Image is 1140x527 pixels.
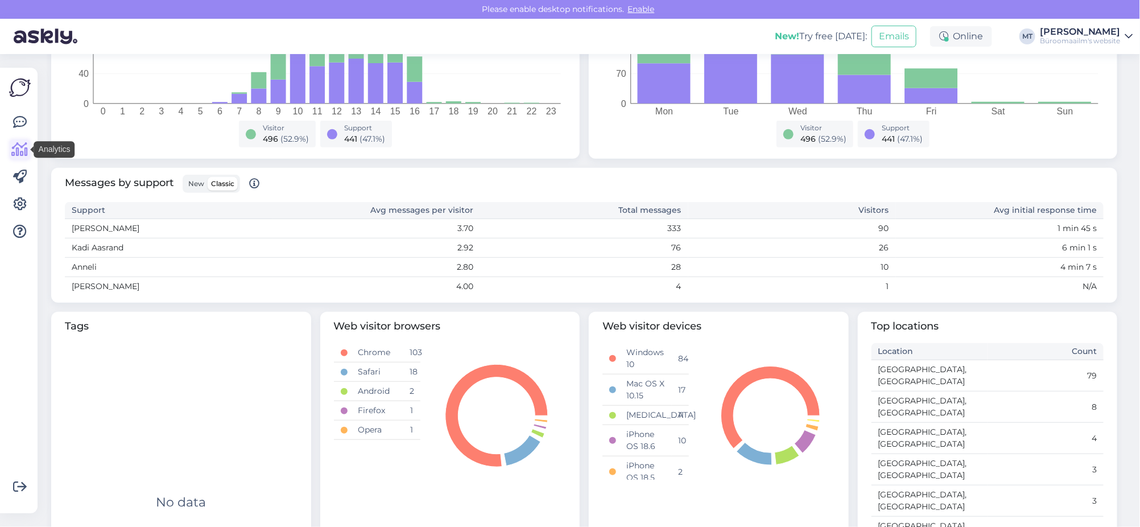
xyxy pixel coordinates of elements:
td: 11 [672,406,689,425]
tspan: Thu [857,106,873,116]
span: Tags [65,319,298,334]
th: Location [871,343,988,360]
td: [PERSON_NAME] [65,219,272,238]
td: 10 [688,258,896,277]
td: [MEDICAL_DATA] [619,406,671,425]
th: Avg initial response time [896,202,1104,219]
tspan: 18 [449,106,459,116]
tspan: 6 [217,106,222,116]
tspan: 13 [351,106,361,116]
span: 441 [344,134,357,144]
button: Emails [871,26,916,47]
th: Total messages [480,202,688,219]
img: Askly Logo [9,77,31,98]
tspan: 12 [332,106,342,116]
td: 4.00 [272,277,480,297]
tspan: 7 [237,106,242,116]
div: Try free [DATE]: [775,30,867,43]
th: Avg messages per visitor [272,202,480,219]
td: 1 [403,401,420,421]
th: Support [65,202,272,219]
td: Opera [351,421,403,440]
tspan: 0 [84,99,89,109]
td: [GEOGRAPHIC_DATA], [GEOGRAPHIC_DATA] [871,392,988,423]
td: [GEOGRAPHIC_DATA], [GEOGRAPHIC_DATA] [871,485,988,517]
tspan: 9 [276,106,281,116]
tspan: Mon [655,106,673,116]
td: Firefox [351,401,403,421]
span: Classic [211,179,234,188]
div: MT [1019,28,1035,44]
tspan: 11 [312,106,323,116]
td: Mac OS X 10.15 [619,374,671,406]
tspan: 22 [527,106,537,116]
td: iPhone OS 18.6 [619,425,671,456]
th: Count [988,343,1104,360]
div: Online [930,26,992,47]
td: 2.80 [272,258,480,277]
td: 84 [672,343,689,374]
div: Support [344,123,385,133]
tspan: 4 [179,106,184,116]
tspan: 8 [257,106,262,116]
td: Windows 10 [619,343,671,374]
td: 3.70 [272,219,480,238]
td: 18 [403,363,420,382]
tspan: 3 [159,106,164,116]
tspan: Tue [724,106,739,116]
span: New [188,179,204,188]
td: 28 [480,258,688,277]
tspan: 15 [390,106,400,116]
span: 496 [263,134,278,144]
td: 90 [688,219,896,238]
b: New! [775,31,799,42]
td: 10 [672,425,689,456]
tspan: 2 [139,106,144,116]
td: 1 min 45 s [896,219,1104,238]
div: Visitor [800,123,846,133]
div: No data [156,493,206,512]
td: 79 [988,360,1104,392]
tspan: 20 [488,106,498,116]
td: 333 [480,219,688,238]
tspan: 19 [468,106,478,116]
tspan: 10 [293,106,303,116]
span: Messages by support [65,175,259,193]
div: [PERSON_NAME] [1040,27,1121,36]
td: 2.92 [272,238,480,258]
div: Support [882,123,923,133]
td: 4 min 7 s [896,258,1104,277]
tspan: 1 [120,106,125,116]
span: ( 52.9 %) [818,134,846,144]
tspan: Wed [788,106,807,116]
span: Web visitor devices [602,319,835,334]
td: Safari [351,363,403,382]
span: ( 47.1 %) [897,134,923,144]
span: 496 [800,134,816,144]
td: 103 [403,343,420,363]
td: 4 [480,277,688,297]
div: Büroomaailm's website [1040,36,1121,46]
td: iPhone OS 18.5 [619,456,671,488]
tspan: 17 [429,106,439,116]
tspan: 40 [79,69,89,79]
tspan: 5 [198,106,203,116]
td: 4 [988,423,1104,454]
td: 2 [403,382,420,401]
td: Kadi Aasrand [65,238,272,258]
td: 1 [403,421,420,440]
td: 26 [688,238,896,258]
td: [GEOGRAPHIC_DATA], [GEOGRAPHIC_DATA] [871,423,988,454]
a: [PERSON_NAME]Büroomaailm's website [1040,27,1133,46]
div: Analytics [34,141,75,158]
div: Visitor [263,123,309,133]
span: Top locations [871,319,1104,334]
td: [GEOGRAPHIC_DATA], [GEOGRAPHIC_DATA] [871,454,988,485]
td: 3 [988,454,1104,485]
td: 1 [688,277,896,297]
td: 17 [672,374,689,406]
span: ( 52.9 %) [280,134,309,144]
tspan: 0 [101,106,106,116]
tspan: 21 [507,106,517,116]
span: 441 [882,134,895,144]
